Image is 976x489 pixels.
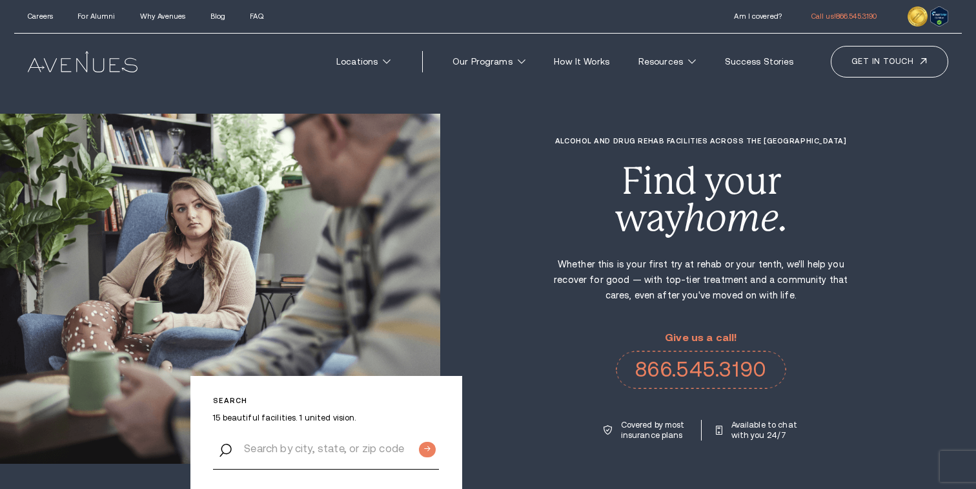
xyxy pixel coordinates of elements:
[627,50,707,74] a: Resources
[419,442,436,457] input: Submit
[930,6,948,26] img: Verify Approval for www.avenuesrecovery.com
[616,351,786,390] a: 866.545.3190
[543,50,620,74] a: How It Works
[621,420,688,441] p: Covered by most insurance plans
[325,50,402,74] a: Locations
[930,9,948,19] a: Verify LegitScript Approval for www.avenuesrecovery.com
[604,420,688,441] a: Covered by most insurance plans
[250,12,263,20] a: FAQ
[28,12,53,20] a: Careers
[734,12,781,20] a: Am I covered?
[553,163,849,237] div: Find your way
[213,428,439,470] input: Search by city, state, or zip code
[716,420,798,441] a: Available to chat with you 24/7
[811,12,877,20] a: Call us!866.545.3190
[77,12,115,20] a: For Alumni
[213,413,439,423] p: 15 beautiful facilities. 1 united vision.
[831,46,948,77] a: Get in touch
[553,137,849,145] h1: Alcohol and Drug Rehab Facilities across the [GEOGRAPHIC_DATA]
[210,12,225,20] a: Blog
[713,50,804,74] a: Success Stories
[836,12,877,20] span: 866.545.3190
[213,397,439,405] p: Search
[731,420,798,441] p: Available to chat with you 24/7
[553,256,849,303] p: Whether this is your first try at rehab or your tenth, we'll help you recover for good — with top...
[442,50,536,74] a: Our Programs
[140,12,185,20] a: Why Avenues
[684,196,787,240] i: home.
[616,332,786,344] p: Give us a call!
